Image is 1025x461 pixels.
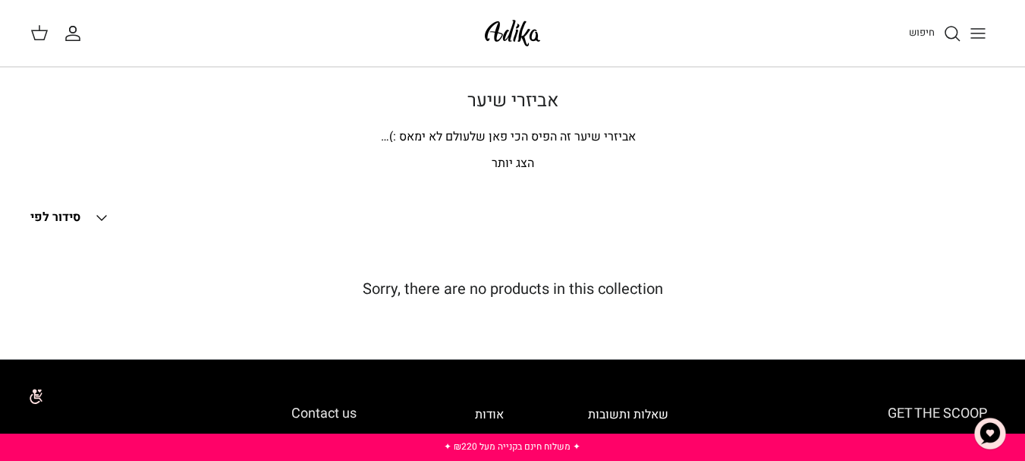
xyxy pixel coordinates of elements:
button: סידור לפי [30,201,111,235]
a: ✦ משלוח חינם בקנייה מעל ₪220 ✦ [444,440,580,453]
h5: Sorry, there are no products in this collection [30,280,995,298]
span: חיפוש [909,25,935,39]
img: Adika IL [480,15,545,51]
a: שאלות ותשובות [588,406,668,424]
img: accessibility_icon02.svg [11,375,53,417]
h1: אביזרי שיער [30,90,995,112]
button: צ'אט [967,411,1013,456]
span: סידור לפי [30,208,80,226]
h6: Contact us [38,406,357,422]
p: אביזרי שיער זה הפיס הכי פאן שלעולם לא ימאס :) [209,128,816,147]
h6: GET THE SCOOP [752,406,987,422]
a: תקנון החברה [440,431,504,449]
a: אודות [475,406,504,424]
a: החשבון שלי [64,24,88,43]
a: משלוחים [622,431,668,449]
p: הצג יותר [30,154,995,174]
a: חיפוש [909,24,961,43]
button: Toggle menu [961,17,995,50]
